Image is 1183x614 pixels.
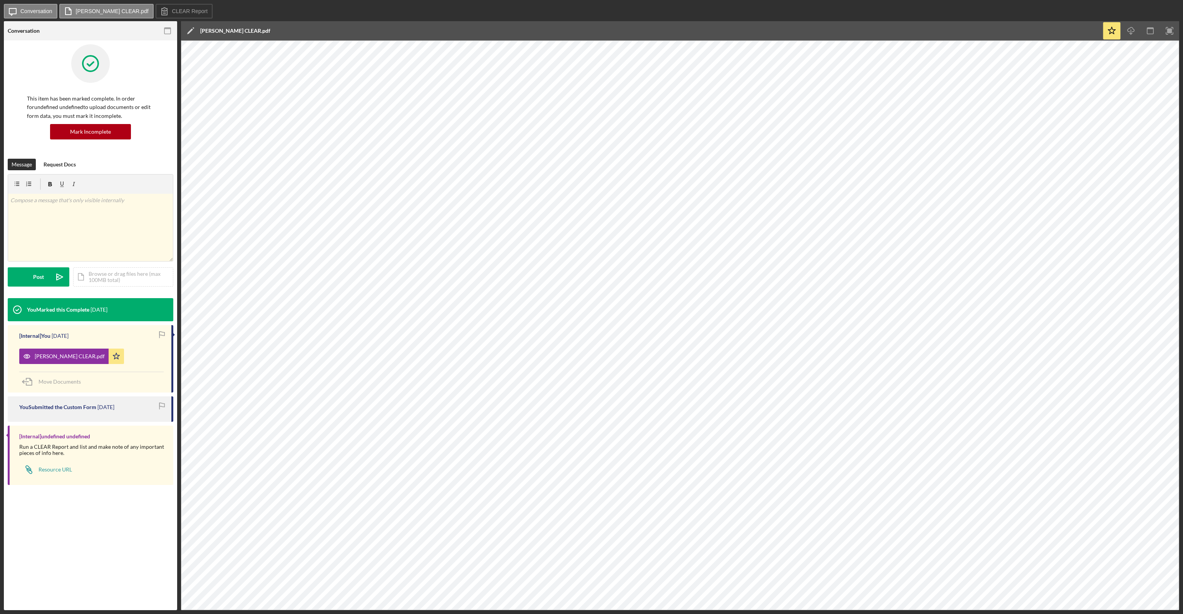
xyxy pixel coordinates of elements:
[19,333,50,339] div: [Internal] You
[40,159,80,170] button: Request Docs
[172,8,208,14] label: CLEAR Report
[44,159,76,170] div: Request Docs
[33,267,44,287] div: Post
[4,4,57,18] button: Conversation
[8,159,36,170] button: Message
[59,4,154,18] button: [PERSON_NAME] CLEAR.pdf
[76,8,149,14] label: [PERSON_NAME] CLEAR.pdf
[39,378,81,385] span: Move Documents
[19,462,72,477] a: Resource URL
[19,444,166,456] div: Run a CLEAR Report and list and make note of any important pieces of info here.
[19,349,124,364] button: [PERSON_NAME] CLEAR.pdf
[27,307,89,313] div: You Marked this Complete
[19,404,96,410] div: You Submitted the Custom Form
[97,404,114,410] time: 2025-08-07 21:08
[8,28,40,34] div: Conversation
[8,267,69,287] button: Post
[19,433,90,440] div: [Internal] undefined undefined
[27,94,154,120] p: This item has been marked complete. In order for undefined undefined to upload documents or edit ...
[200,28,270,34] div: [PERSON_NAME] CLEAR.pdf
[156,4,213,18] button: CLEAR Report
[50,124,131,139] button: Mark Incomplete
[19,372,89,391] button: Move Documents
[39,466,72,473] div: Resource URL
[90,307,107,313] time: 2025-08-07 21:09
[70,124,111,139] div: Mark Incomplete
[12,159,32,170] div: Message
[52,333,69,339] time: 2025-08-07 21:09
[20,8,52,14] label: Conversation
[35,353,105,359] div: [PERSON_NAME] CLEAR.pdf
[1157,580,1175,599] iframe: Intercom live chat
